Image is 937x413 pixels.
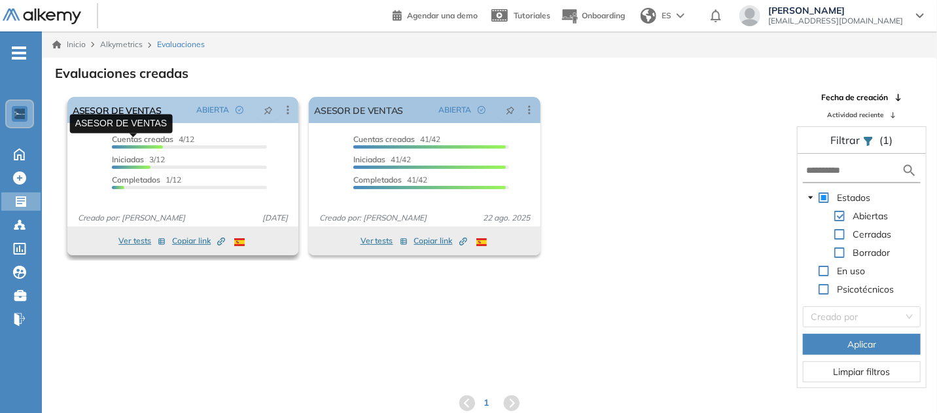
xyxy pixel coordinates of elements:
[847,337,876,351] span: Aplicar
[496,99,525,120] button: pushpin
[834,190,873,206] span: Estados
[353,154,385,164] span: Iniciadas
[3,9,81,25] img: Logo
[478,212,535,224] span: 22 ago. 2025
[837,265,865,277] span: En uso
[414,233,467,249] button: Copiar link
[834,281,896,297] span: Psicotécnicos
[827,110,883,120] span: Actividad reciente
[561,2,625,30] button: Onboarding
[70,114,173,133] div: ASESOR DE VENTAS
[14,109,25,119] img: https://assets.alkemy.org/workspaces/1802/d452bae4-97f6-47ab-b3bf-1c40240bc960.jpg
[853,247,890,259] span: Borrador
[112,175,160,185] span: Completados
[157,39,205,50] span: Evaluaciones
[478,106,486,114] span: check-circle
[353,175,427,185] span: 41/42
[662,10,671,22] span: ES
[853,228,891,240] span: Cerradas
[853,210,888,222] span: Abiertas
[850,208,891,224] span: Abiertas
[582,10,625,20] span: Onboarding
[112,134,173,144] span: Cuentas creadas
[850,245,893,260] span: Borrador
[172,233,225,249] button: Copiar link
[880,132,893,148] span: (1)
[506,105,515,115] span: pushpin
[12,52,26,54] i: -
[257,212,293,224] span: [DATE]
[803,361,921,382] button: Limpiar filtros
[234,238,245,246] img: ESP
[353,175,402,185] span: Completados
[850,226,894,242] span: Cerradas
[837,192,870,204] span: Estados
[52,39,86,50] a: Inicio
[768,5,903,16] span: [PERSON_NAME]
[353,134,440,144] span: 41/42
[100,39,143,49] span: Alkymetrics
[768,16,903,26] span: [EMAIL_ADDRESS][DOMAIN_NAME]
[821,92,888,103] span: Fecha de creación
[254,99,283,120] button: pushpin
[353,154,411,164] span: 41/42
[112,175,181,185] span: 1/12
[831,134,863,147] span: Filtrar
[314,97,403,123] a: ASESOR DE VENTAS
[172,235,225,247] span: Copiar link
[902,162,917,179] img: search icon
[476,238,487,246] img: ESP
[677,13,684,18] img: arrow
[484,396,489,410] span: 1
[834,365,891,379] span: Limpiar filtros
[118,233,166,249] button: Ver tests
[641,8,656,24] img: world
[314,212,432,224] span: Creado por: [PERSON_NAME]
[514,10,550,20] span: Tutoriales
[112,154,144,164] span: Iniciadas
[414,235,467,247] span: Copiar link
[73,97,162,123] a: ASESOR DE VENTAS
[438,104,471,116] span: ABIERTA
[803,334,921,355] button: Aplicar
[112,154,165,164] span: 3/12
[407,10,478,20] span: Agendar una demo
[353,134,415,144] span: Cuentas creadas
[837,283,894,295] span: Psicotécnicos
[361,233,408,249] button: Ver tests
[55,65,188,81] h3: Evaluaciones creadas
[834,263,868,279] span: En uso
[236,106,243,114] span: check-circle
[73,212,190,224] span: Creado por: [PERSON_NAME]
[807,194,814,201] span: caret-down
[393,7,478,22] a: Agendar una demo
[264,105,273,115] span: pushpin
[196,104,229,116] span: ABIERTA
[112,134,194,144] span: 4/12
